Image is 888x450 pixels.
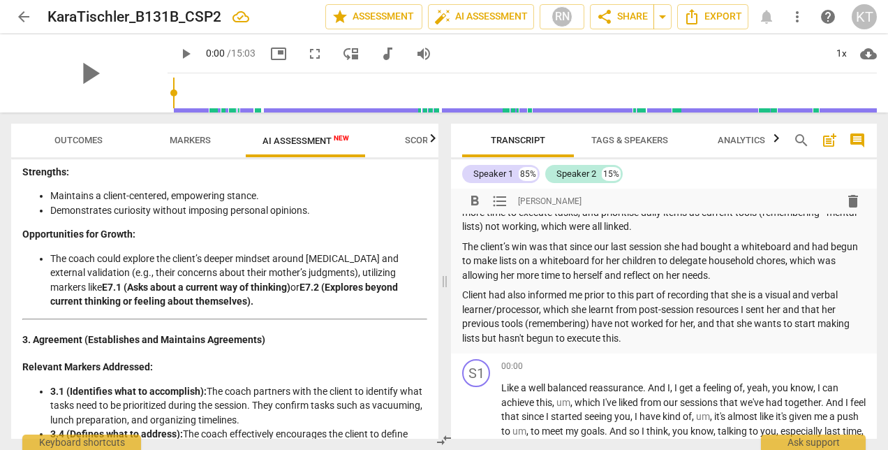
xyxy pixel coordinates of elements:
p: The client’s win was that since our last session she had bought a whiteboard and had begun to mak... [462,240,866,283]
span: [PERSON_NAME] [518,196,582,208]
span: I [635,411,639,422]
span: to [531,426,542,437]
span: sessions [680,397,720,408]
span: volume_up [415,45,432,62]
span: AI Assessment [434,8,528,25]
span: share [596,8,613,25]
span: Scores [405,135,438,145]
span: you [772,382,790,393]
span: I [817,382,822,393]
span: seeing [584,411,614,422]
span: format_list_bulleted [491,193,508,210]
span: have [639,411,663,422]
span: to [749,426,760,437]
span: me [814,411,829,422]
button: Share [590,4,654,29]
span: star [332,8,348,25]
span: arrow_drop_down [654,8,671,25]
span: which [575,397,602,408]
span: almost [727,411,760,422]
strong: Relevant Markers Addressed: [22,361,153,372]
span: , [526,426,531,437]
span: talking [718,426,749,437]
span: Like [501,382,521,393]
span: arrow_back [15,8,32,25]
div: 85% [519,167,538,181]
span: . [605,426,609,437]
span: play_arrow [71,55,108,92]
span: of [683,411,692,422]
span: Tags & Speakers [591,135,668,145]
button: RN [540,4,584,29]
span: know [690,426,713,437]
span: can [822,382,838,393]
span: search [793,132,810,149]
span: had [766,397,785,408]
span: / 15:03 [227,48,256,59]
span: I [546,411,551,422]
div: Ask support [761,435,866,450]
li: The coach could explore the client’s deeper mindset around [MEDICAL_DATA] and external validation... [50,252,427,309]
button: Assessment [325,4,422,29]
span: Filler word [696,411,710,422]
span: yeah [747,382,768,393]
span: together [785,397,821,408]
span: our [663,397,680,408]
span: And [648,382,667,393]
span: , [713,426,718,437]
span: especially [780,426,824,437]
span: delete [845,193,861,210]
button: Fullscreen [302,41,327,66]
div: All changes saved [232,8,249,25]
span: Filler word [556,397,570,408]
span: liked [619,397,640,408]
span: started [551,411,584,422]
span: 00:00 [501,361,523,372]
button: Add summary [818,129,841,152]
span: a [521,382,528,393]
span: . [821,397,826,408]
span: I [642,426,646,437]
span: fullscreen [306,45,323,62]
span: Share [596,8,648,25]
button: Play [173,41,198,66]
div: 15% [602,167,621,181]
span: Outcomes [54,135,103,145]
strong: E7.1 (Asks about a current way of thinking) [102,282,290,293]
span: move_down [343,45,360,62]
span: my [565,426,581,437]
span: Markers [170,135,211,145]
span: feeling [703,382,734,393]
button: Export [677,4,748,29]
span: to [501,426,512,437]
span: And [826,397,845,408]
li: Maintains a client-centered, empowering stance. [50,189,427,203]
span: we've [740,397,766,408]
span: it's [776,411,789,422]
div: Speaker 2 [556,167,596,181]
span: you [760,426,776,437]
h2: KaraTischler_B131B_CSP2 [47,8,221,26]
span: I [674,382,679,393]
span: a [829,411,837,422]
strong: 3.4 (Defines what to address): [50,428,183,440]
div: 1x [828,43,854,65]
div: RN [552,6,572,27]
span: feel [850,397,866,408]
span: well [528,382,547,393]
span: time [843,426,861,437]
span: comment [849,132,866,149]
div: Speaker 1 [473,167,513,181]
span: , [813,382,817,393]
button: AI Assessment [428,4,534,29]
span: play_arrow [177,45,194,62]
span: last [824,426,843,437]
span: , [768,382,772,393]
span: know [790,382,813,393]
span: think [646,426,668,437]
span: you [672,426,690,437]
span: you [614,411,630,422]
strong: Strengths: [22,166,69,177]
span: that [720,397,740,408]
span: like [760,411,776,422]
